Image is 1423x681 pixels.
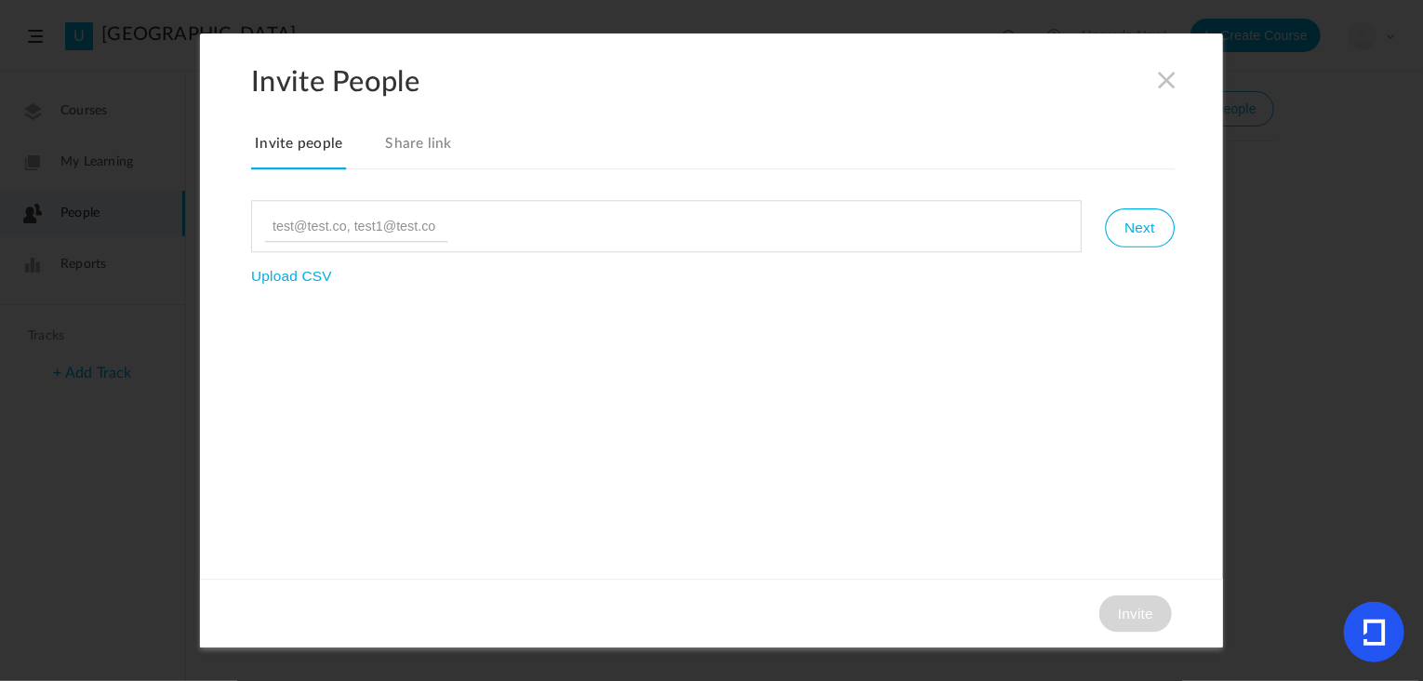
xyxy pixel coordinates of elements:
a: Share link [381,131,456,170]
button: Next [1105,208,1174,247]
h2: Invite People [251,64,1223,99]
a: Invite people [251,131,346,170]
input: test@test.co, test1@test.co [264,210,448,242]
button: Upload CSV [251,268,332,285]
